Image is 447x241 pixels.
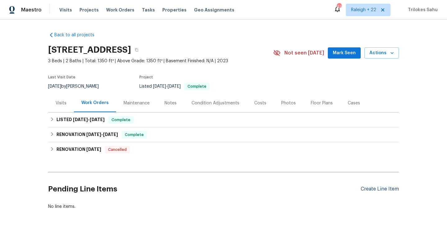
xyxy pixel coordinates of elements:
span: Complete [122,132,146,138]
span: Not seen [DATE] [284,50,324,56]
div: Create Line Item [361,186,399,192]
span: Complete [185,85,209,88]
span: [DATE] [90,117,105,122]
span: Trilokes Sahu [405,7,438,13]
span: Listed [139,84,210,89]
span: Visits [59,7,72,13]
span: Complete [109,117,133,123]
div: Cases [348,100,360,106]
div: Costs [254,100,266,106]
span: [DATE] [86,147,101,151]
span: Last Visit Date [48,75,75,79]
a: Back to all projects [48,32,108,38]
span: [DATE] [153,84,166,89]
span: Cancelled [106,147,129,153]
div: Notes [165,100,177,106]
div: RENOVATION [DATE]-[DATE]Complete [48,127,399,142]
span: Tasks [142,8,155,12]
span: [DATE] [103,132,118,137]
div: by [PERSON_NAME] [48,83,106,90]
span: Maestro [21,7,42,13]
button: Copy Address [131,44,142,55]
button: Actions [364,47,399,59]
div: No line items. [48,204,399,210]
h6: LISTED [56,116,105,124]
div: Photos [281,100,296,106]
span: Project [139,75,153,79]
h2: [STREET_ADDRESS] [48,47,131,53]
span: Actions [369,49,394,57]
span: Properties [162,7,187,13]
span: Work Orders [106,7,134,13]
span: [DATE] [168,84,181,89]
h6: RENOVATION [56,131,118,138]
div: RENOVATION [DATE]Cancelled [48,142,399,157]
span: - [153,84,181,89]
span: Raleigh + 22 [351,7,376,13]
div: Work Orders [81,100,109,106]
span: [DATE] [86,132,101,137]
span: - [86,132,118,137]
span: - [73,117,105,122]
div: Condition Adjustments [192,100,239,106]
span: Mark Seen [333,49,356,57]
h2: Pending Line Items [48,175,361,204]
h6: RENOVATION [56,146,101,153]
div: Maintenance [124,100,150,106]
span: 3 Beds | 2 Baths | Total: 1350 ft² | Above Grade: 1350 ft² | Basement Finished: N/A | 2023 [48,58,273,64]
span: [DATE] [48,84,61,89]
div: Visits [56,100,66,106]
div: Floor Plans [311,100,333,106]
div: LISTED [DATE]-[DATE]Complete [48,112,399,127]
span: Geo Assignments [194,7,234,13]
span: [DATE] [73,117,88,122]
div: 476 [337,4,341,10]
button: Mark Seen [328,47,361,59]
span: Projects [79,7,99,13]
